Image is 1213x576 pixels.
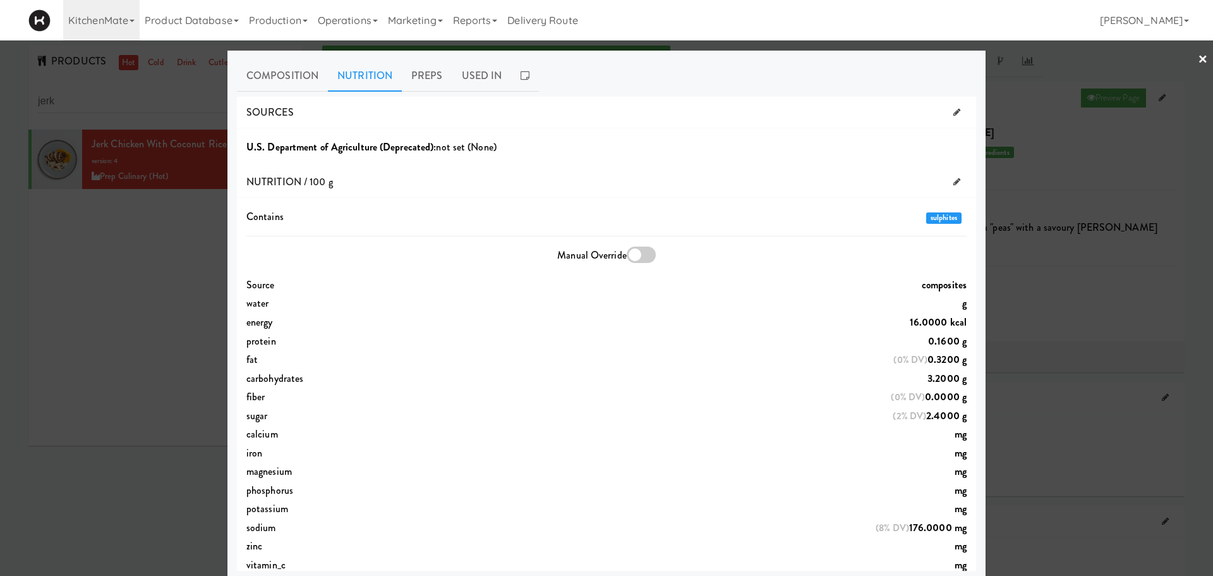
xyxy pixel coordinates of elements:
span: sulphites [926,212,962,224]
span: mg [955,464,967,479]
span: water [246,296,269,310]
span: mg [955,501,967,516]
span: Contains [246,209,284,224]
img: Micromart [28,9,51,32]
span: magnesium [246,464,292,479]
span: g [962,296,967,310]
span: 176.0000 mg [909,520,967,535]
span: mg [955,446,967,460]
span: composites [922,276,967,295]
span: 3.2000 g [927,371,967,386]
span: 16.0000 kcal [910,315,967,329]
span: (0% DV) [891,391,925,404]
span: phosphorus [246,483,293,498]
span: Source [246,278,275,292]
span: mg [955,427,967,441]
a: Preps [402,60,452,92]
span: sugar [246,408,268,423]
span: sodium [246,520,276,535]
span: 2.4000 g [926,408,967,423]
span: (0% DV) [893,353,927,367]
span: NUTRITION / 100 g [246,175,333,189]
a: × [1198,40,1208,80]
span: (8% DV) [876,522,909,535]
span: fat [246,352,258,367]
span: vitamin_c [246,558,286,572]
div: Manual Override [246,246,967,266]
span: U.S. Department of Agriculture (Deprecated): [246,140,436,154]
a: Nutrition [328,60,402,92]
span: iron [246,446,262,460]
a: Used In [452,60,512,92]
a: Composition [237,60,328,92]
span: mg [955,483,967,498]
span: potassium [246,501,288,516]
span: fiber [246,389,265,404]
span: calcium [246,427,278,441]
span: 0.1600 g [928,334,967,348]
span: mg [955,558,967,572]
span: (2% DV) [893,410,926,423]
span: zinc [246,539,262,553]
span: not set (None) [436,140,496,154]
span: protein [246,334,276,348]
span: SOURCES [246,105,294,119]
span: carbohydrates [246,371,303,386]
span: 0.0000 g [925,389,967,404]
span: energy [246,315,273,329]
span: mg [955,539,967,553]
span: 0.3200 g [927,352,967,367]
